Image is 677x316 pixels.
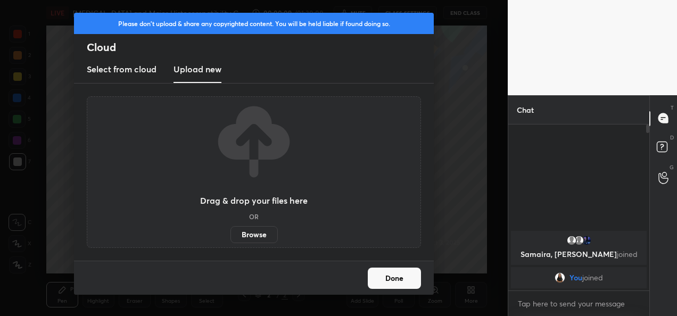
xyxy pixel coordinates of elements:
[670,163,674,171] p: G
[566,235,577,246] img: default.png
[174,63,221,76] h3: Upload new
[87,40,434,54] h2: Cloud
[581,235,592,246] img: 3
[671,104,674,112] p: T
[555,272,565,283] img: 31e0e67977fa4eb481ffbcafe7fbc2ad.jpg
[200,196,308,205] h3: Drag & drop your files here
[87,63,156,76] h3: Select from cloud
[574,235,584,246] img: default.png
[670,134,674,142] p: D
[249,213,259,220] h5: OR
[517,250,640,259] p: Samaira, [PERSON_NAME]
[508,229,649,290] div: grid
[582,273,603,282] span: joined
[569,273,582,282] span: You
[508,96,542,124] p: Chat
[368,268,421,289] button: Done
[74,13,434,34] div: Please don't upload & share any copyrighted content. You will be held liable if found doing so.
[617,249,638,259] span: joined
